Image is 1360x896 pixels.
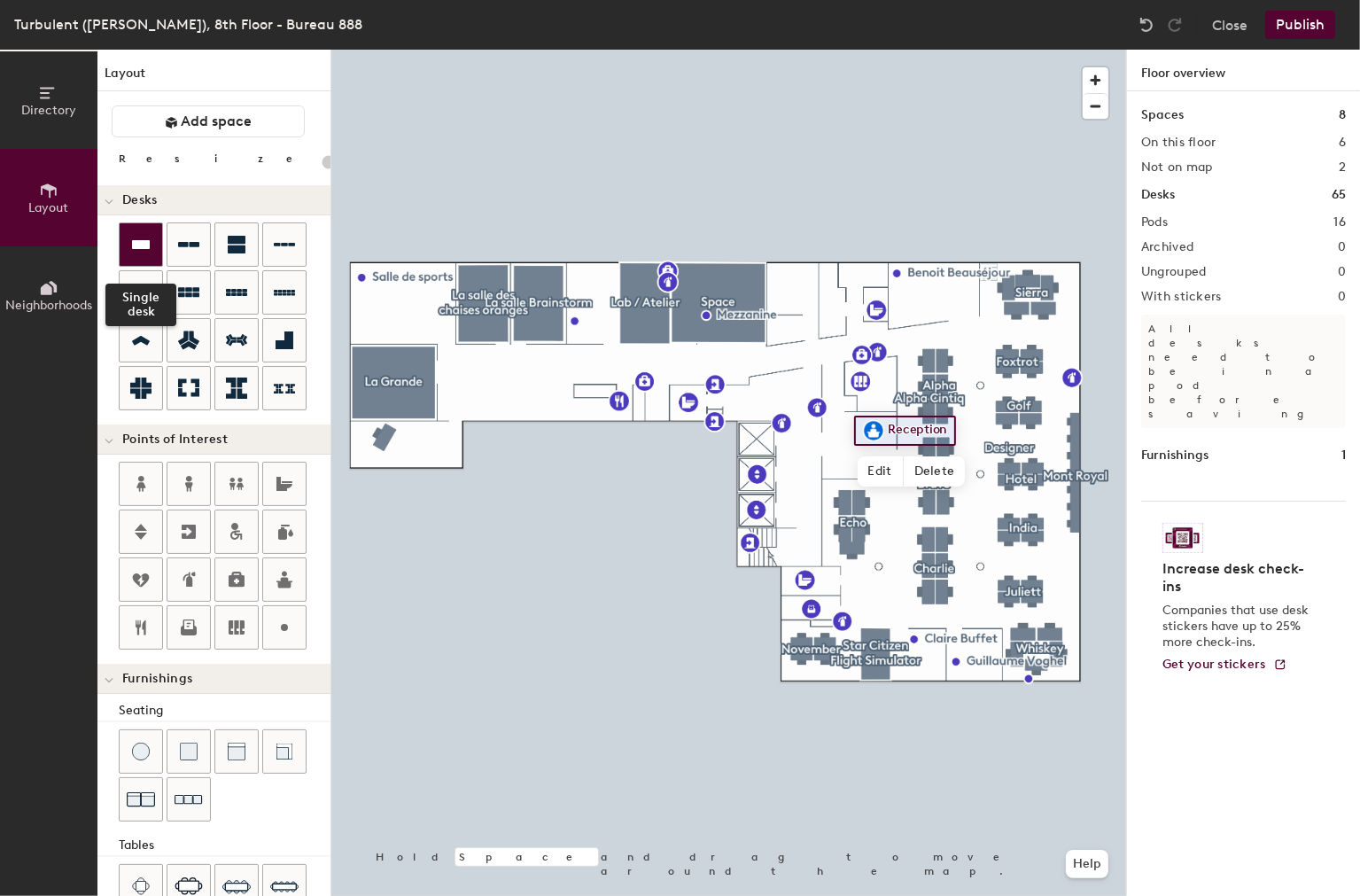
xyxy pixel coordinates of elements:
[29,200,69,215] span: Layout
[1339,105,1346,125] h1: 8
[182,113,253,130] span: Add space
[1162,603,1314,651] p: Companies that use desk stickers have up to 25% more check-ins.
[1141,160,1213,175] h2: Not on map
[167,777,211,822] button: Couch (x3)
[1127,50,1360,91] h1: Floor overview
[180,743,198,760] img: Cushion
[1339,160,1346,175] h2: 2
[119,777,163,822] button: Couch (x2)
[858,456,904,487] span: Edit
[1138,16,1155,34] img: Undo
[1141,215,1168,230] h2: Pods
[132,743,150,760] img: Stool
[1338,240,1346,254] h2: 0
[1066,850,1108,878] button: Help
[14,13,362,35] div: Turbulent ([PERSON_NAME]), 8th Floor - Bureau 888
[119,152,315,166] div: Resize
[119,836,330,855] div: Tables
[119,729,163,774] button: Stool
[122,672,192,686] span: Furnishings
[1339,136,1346,150] h2: 6
[122,193,157,207] span: Desks
[1141,446,1208,465] h1: Furnishings
[21,103,76,118] span: Directory
[262,729,307,774] button: Couch (corner)
[5,298,92,313] span: Neighborhoods
[167,729,211,774] button: Cushion
[904,456,966,487] span: Delete
[1265,11,1335,39] button: Publish
[1338,290,1346,304] h2: 0
[1162,523,1203,553] img: Sticker logo
[1166,16,1184,34] img: Redo
[127,785,155,814] img: Couch (x2)
[1141,105,1184,125] h1: Spaces
[1338,265,1346,279] h2: 0
[1341,446,1346,465] h1: 1
[1141,185,1175,205] h1: Desks
[1141,265,1207,279] h2: Ungrouped
[119,222,163,267] button: Single desk
[1333,215,1346,230] h2: 16
[1212,11,1247,39] button: Close
[132,877,150,895] img: Four seat table
[112,105,305,137] button: Add space
[1141,240,1193,254] h2: Archived
[1141,136,1216,150] h2: On this floor
[228,743,245,760] img: Couch (middle)
[1332,185,1346,205] h1: 65
[1162,560,1314,596] h4: Increase desk check-ins
[1141,315,1346,428] p: All desks need to be in a pod before saving
[119,701,330,721] div: Seating
[1162,657,1266,672] span: Get your stickers
[122,432,228,447] span: Points of Interest
[175,786,203,814] img: Couch (x3)
[1162,658,1287,673] a: Get your stickers
[1141,290,1222,304] h2: With stickers
[276,743,293,760] img: Couch (corner)
[97,64,330,91] h1: Layout
[214,729,259,774] button: Couch (middle)
[175,877,203,895] img: Six seat table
